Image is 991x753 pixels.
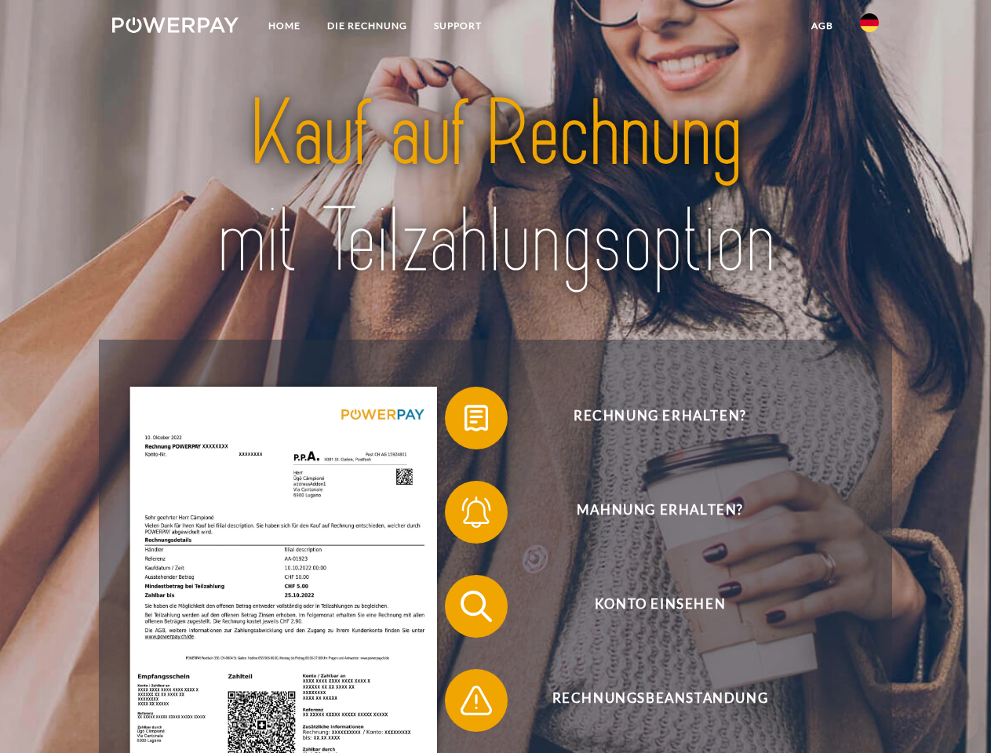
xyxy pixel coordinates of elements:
button: Rechnungsbeanstandung [445,669,853,732]
img: logo-powerpay-white.svg [112,17,239,33]
img: qb_warning.svg [457,681,496,720]
img: qb_bill.svg [457,398,496,438]
img: title-powerpay_de.svg [150,75,841,300]
img: qb_search.svg [457,587,496,626]
span: Rechnung erhalten? [468,387,852,449]
a: SUPPORT [421,12,495,40]
a: agb [798,12,847,40]
button: Mahnung erhalten? [445,481,853,544]
span: Konto einsehen [468,575,852,638]
a: Home [255,12,314,40]
a: DIE RECHNUNG [314,12,421,40]
button: Konto einsehen [445,575,853,638]
span: Mahnung erhalten? [468,481,852,544]
img: qb_bell.svg [457,493,496,532]
img: de [860,13,879,32]
iframe: Button to launch messaging window [928,690,978,740]
span: Rechnungsbeanstandung [468,669,852,732]
button: Rechnung erhalten? [445,387,853,449]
